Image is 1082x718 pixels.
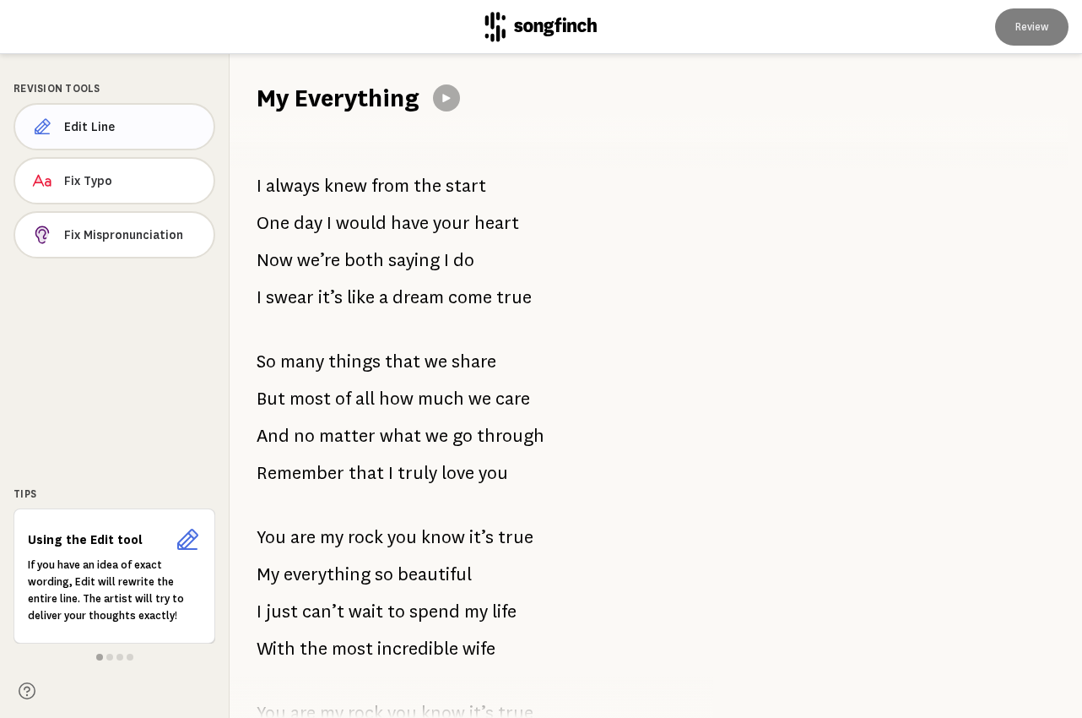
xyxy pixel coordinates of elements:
span: we [425,345,447,378]
span: start [446,169,486,203]
span: most [289,382,331,416]
span: share [452,345,496,378]
span: matter [319,419,376,453]
span: things [328,345,381,378]
span: we [468,382,491,416]
span: you [387,520,417,554]
span: So [257,345,276,378]
span: You [257,520,286,554]
span: a [379,280,388,314]
span: And [257,419,289,453]
span: Fix Mispronunciation [64,226,200,243]
span: But [257,382,285,416]
span: would [336,206,387,240]
span: spend [409,595,460,628]
span: most [332,632,373,666]
span: I [257,280,262,314]
span: like [347,280,375,314]
span: Now [257,243,293,277]
span: are [290,520,316,554]
span: One [257,206,289,240]
span: everything [284,558,371,591]
span: the [300,632,327,666]
span: all [355,382,375,416]
span: rock [348,520,383,554]
span: saying [388,243,440,277]
span: incredible [377,632,458,666]
span: it’s [318,280,343,314]
span: what [380,419,421,453]
span: many [280,345,324,378]
button: Review [995,8,1068,46]
span: dream [392,280,444,314]
span: just [266,595,298,628]
p: If you have an idea of exact wording, Edit will rewrite the entire line. The artist will try to d... [28,557,201,624]
span: have [391,206,429,240]
span: wife [463,632,495,666]
span: true [498,520,533,554]
span: much [418,382,464,416]
span: life [492,595,517,628]
div: Revision Tools [14,81,215,96]
span: heart [474,206,519,240]
span: Edit Line [64,118,200,135]
span: swear [266,280,314,314]
span: the [414,169,441,203]
span: I [327,206,332,240]
span: go [452,419,473,453]
span: we [425,419,448,453]
span: your [433,206,470,240]
span: that [349,456,384,490]
button: Edit Line [14,103,215,150]
span: you [479,456,508,490]
span: love [441,456,474,490]
span: true [496,280,532,314]
span: beautiful [398,558,472,591]
span: so [375,558,393,591]
span: of [335,382,351,416]
h1: My Everything [257,81,419,115]
span: my [320,520,344,554]
span: always [266,169,320,203]
span: I [444,243,449,277]
span: that [385,345,420,378]
button: Fix Mispronunciation [14,211,215,258]
span: come [448,280,492,314]
span: I [257,595,262,628]
span: I [388,456,393,490]
span: With [257,632,295,666]
span: no [294,419,315,453]
button: Fix Typo [14,157,215,204]
span: My [257,558,279,591]
span: care [495,382,530,416]
span: we’re [297,243,340,277]
span: can’t [302,595,344,628]
span: Fix Typo [64,172,200,189]
span: Remember [257,456,344,490]
span: to [387,595,405,628]
span: I [257,169,262,203]
span: truly [398,456,437,490]
span: through [477,419,544,453]
span: both [344,243,384,277]
span: know [421,520,465,554]
span: from [371,169,409,203]
span: it’s [469,520,494,554]
span: how [379,382,414,416]
div: Tips [14,487,215,502]
h6: Using the Edit tool [28,531,167,548]
span: knew [324,169,367,203]
span: wait [349,595,383,628]
span: day [294,206,322,240]
span: my [464,595,488,628]
span: do [453,243,474,277]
